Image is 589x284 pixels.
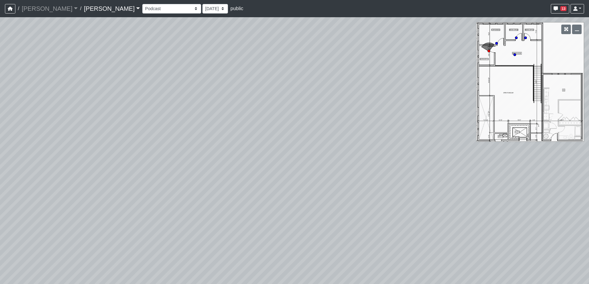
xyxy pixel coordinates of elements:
span: public [230,6,243,11]
a: [PERSON_NAME] [84,2,140,15]
iframe: Ybug feedback widget [5,272,41,284]
span: / [15,2,22,15]
a: [PERSON_NAME] [22,2,78,15]
button: 13 [551,4,569,14]
span: / [78,2,84,15]
span: 13 [560,6,567,11]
